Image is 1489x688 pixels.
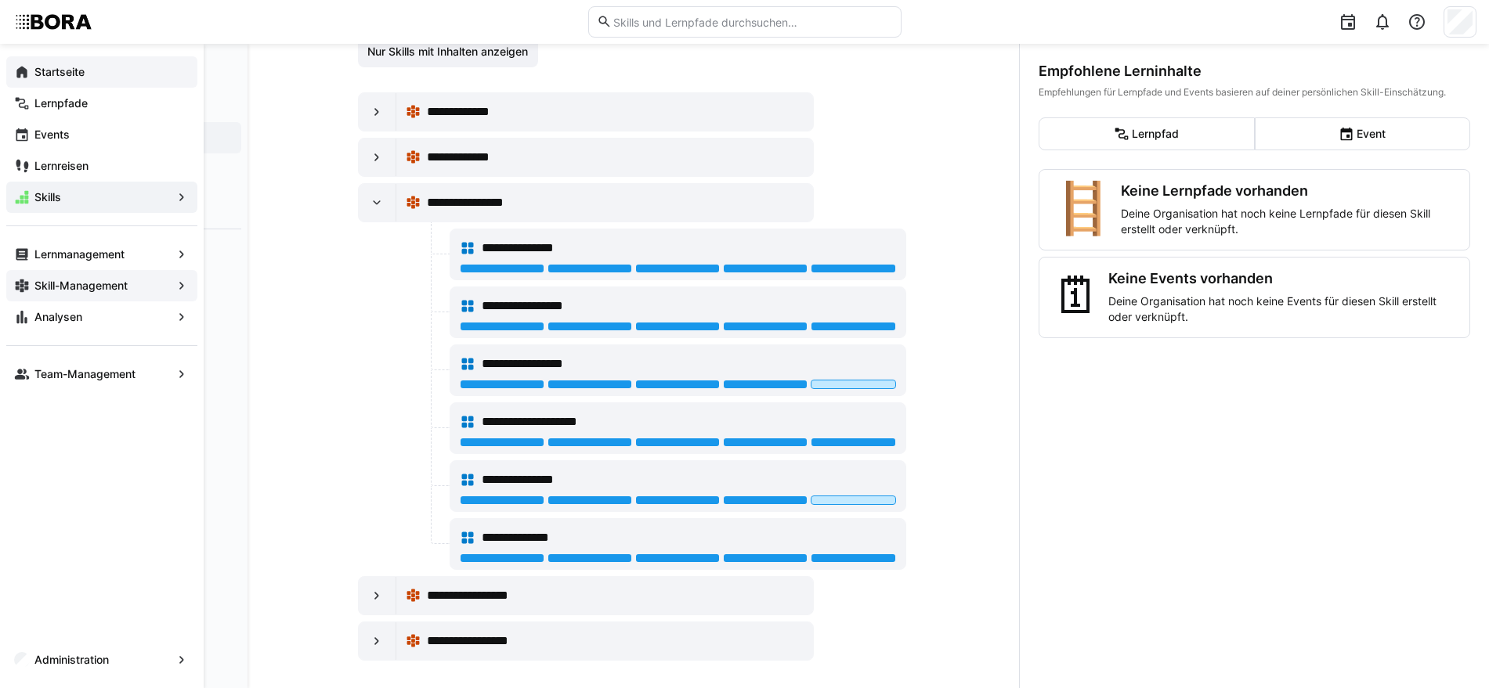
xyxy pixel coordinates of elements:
[1108,270,1457,287] h3: Keine Events vorhanden
[365,44,530,59] span: Nur Skills mit Inhalten anzeigen
[1108,294,1457,325] p: Deine Organisation hat noch keine Events für diesen Skill erstellt oder verknüpft.
[1052,270,1102,325] div: 🗓
[1039,63,1470,80] div: Empfohlene Lerninhalte
[1039,117,1255,150] eds-button-option: Lernpfad
[612,15,892,29] input: Skills und Lernpfade durchsuchen…
[358,36,539,67] button: Nur Skills mit Inhalten anzeigen
[1121,182,1457,200] h3: Keine Lernpfade vorhanden
[1039,86,1470,99] div: Empfehlungen für Lernpfade und Events basieren auf deiner persönlichen Skill-Einschätzung.
[1121,206,1457,237] p: Deine Organisation hat noch keine Lernpfade für diesen Skill erstellt oder verknüpft.
[1255,117,1471,150] eds-button-option: Event
[1052,182,1115,237] div: 🪜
